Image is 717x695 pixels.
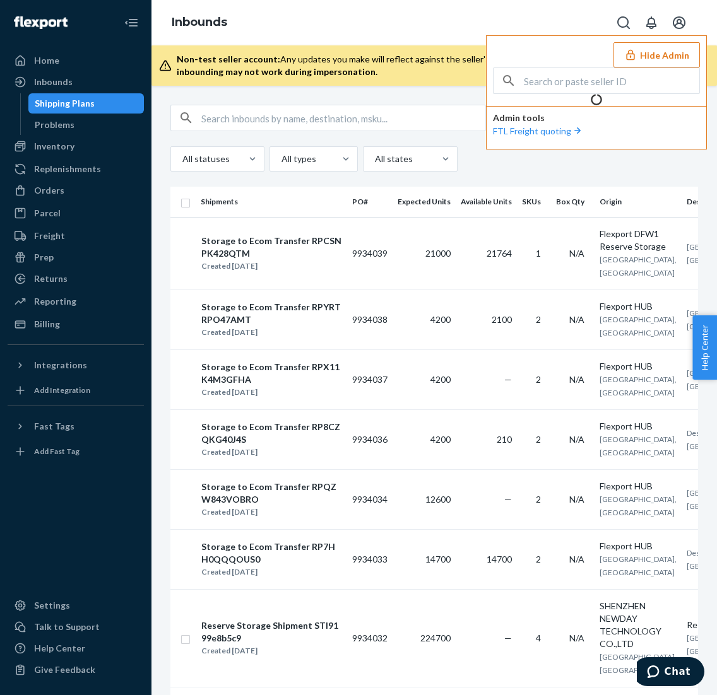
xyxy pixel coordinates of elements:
div: Replenishments [34,163,101,175]
a: Billing [8,314,144,334]
span: 12600 [425,494,451,505]
td: 9934038 [347,289,393,349]
span: N/A [569,248,584,259]
div: Returns [34,272,68,285]
a: FTL Freight quoting [493,126,584,136]
td: 9934034 [347,469,393,529]
img: Flexport logo [14,16,68,29]
span: 14700 [487,554,512,564]
div: Help Center [34,642,85,655]
a: Replenishments [8,159,144,179]
a: Problems [28,115,145,135]
iframe: Opens a widget where you can chat to one of our agents [637,657,704,689]
span: [GEOGRAPHIC_DATA], [GEOGRAPHIC_DATA] [600,494,677,517]
span: [GEOGRAPHIC_DATA], [GEOGRAPHIC_DATA] [600,315,677,337]
button: Integrations [8,355,144,375]
span: [GEOGRAPHIC_DATA], [GEOGRAPHIC_DATA] [600,255,677,277]
span: N/A [569,314,584,325]
td: 9934033 [347,529,393,589]
th: Expected Units [393,187,456,217]
div: Storage to Ecom Transfer RPX11K4M3GFHA [201,361,341,386]
span: 2 [536,434,541,445]
div: Prep [34,251,54,264]
div: Parcel [34,207,61,219]
span: 2 [536,374,541,385]
a: Help Center [8,638,144,658]
div: Any updates you make will reflect against the seller's account. [177,53,697,78]
a: Settings [8,595,144,616]
button: Close Navigation [119,10,144,35]
div: Orders [34,184,64,197]
th: Box Qty [551,187,595,217]
div: Storage to Ecom Transfer RP8CZQKG40J4S [201,421,341,446]
div: Freight [34,230,65,242]
div: Storage to Ecom Transfer RPCSNPK428QTM [201,235,341,260]
td: 9934039 [347,217,393,289]
span: — [504,374,512,385]
p: Admin tools [493,112,700,124]
a: Inbounds [172,15,227,29]
button: Give Feedback [8,660,144,680]
div: Created [DATE] [201,566,341,578]
span: Non-test seller account: [177,54,280,64]
div: Home [34,54,59,67]
span: 2100 [492,314,512,325]
td: 9934032 [347,589,393,687]
a: Inbounds [8,72,144,92]
a: Home [8,50,144,71]
button: Fast Tags [8,416,144,436]
a: Prep [8,247,144,267]
span: N/A [569,554,584,564]
div: Problems [35,119,74,131]
th: PO# [347,187,393,217]
button: Talk to Support [8,617,144,637]
span: [GEOGRAPHIC_DATA], [GEOGRAPHIC_DATA] [600,652,677,675]
div: Billing [34,318,60,330]
input: Search or paste seller ID [524,68,699,93]
th: SKUs [517,187,551,217]
input: Search inbounds by name, destination, msku... [201,105,485,131]
a: Orders [8,180,144,201]
div: Flexport HUB [600,420,677,433]
div: Settings [34,599,70,612]
input: All statuses [181,153,182,165]
div: Flexport DFW1 Reserve Storage [600,228,677,253]
span: 21000 [425,248,451,259]
span: 2 [536,314,541,325]
a: Shipping Plans [28,93,145,114]
div: Reporting [34,295,76,308]
input: All states [374,153,375,165]
th: Shipments [196,187,347,217]
div: Give Feedback [34,663,95,676]
div: Storage to Ecom Transfer RPYRTRPO47AMT [201,301,341,326]
a: Add Fast Tag [8,441,144,462]
a: Freight [8,226,144,246]
div: Add Integration [34,385,90,395]
div: Created [DATE] [201,645,341,657]
span: N/A [569,434,584,445]
span: 210 [497,434,512,445]
span: — [504,633,512,643]
div: Flexport HUB [600,540,677,552]
span: 1 [536,248,541,259]
div: Inventory [34,140,74,153]
span: 2 [536,554,541,564]
span: 224700 [420,633,451,643]
div: Flexport HUB [600,480,677,493]
button: Hide Admin [613,42,700,67]
div: Shipping Plans [35,97,95,110]
a: Reporting [8,291,144,312]
div: SHENZHEN NEWDAY TECHNOLOGY CO.,LTD [600,600,677,650]
span: — [504,494,512,505]
div: Talk to Support [34,621,100,633]
span: 4 [536,633,541,643]
button: Open notifications [639,10,664,35]
th: Origin [595,187,682,217]
a: Returns [8,269,144,289]
div: Flexport HUB [600,300,677,313]
ol: breadcrumbs [162,4,237,41]
div: Flexport HUB [600,360,677,373]
span: N/A [569,374,584,385]
a: Parcel [8,203,144,223]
